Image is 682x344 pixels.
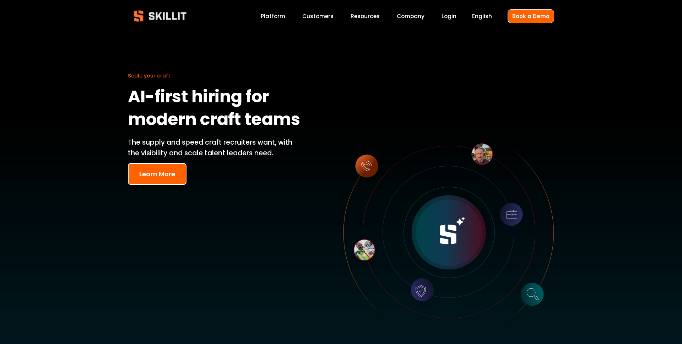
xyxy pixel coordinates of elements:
span: Resources [351,12,380,20]
a: folder dropdown [351,11,380,21]
span: Scale your craft [128,72,170,79]
a: Customers [302,11,334,21]
a: Login [442,11,456,21]
div: language picker [472,11,492,21]
a: Platform [261,11,285,21]
img: Skillit [128,5,193,27]
strong: AI-first hiring for modern craft teams [128,84,300,135]
button: Learn More [128,163,186,185]
p: The supply and speed craft recruiters want, with the visibility and scale talent leaders need. [128,137,303,159]
span: English [472,12,492,20]
a: Book a Demo [508,9,554,23]
a: Company [397,11,424,21]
